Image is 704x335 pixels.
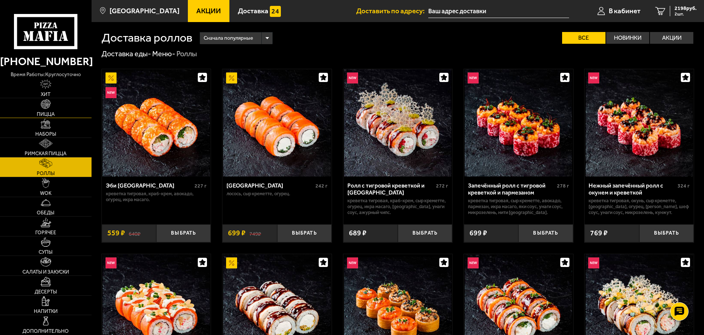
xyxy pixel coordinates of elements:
[226,182,314,189] div: [GEOGRAPHIC_DATA]
[609,7,640,14] span: В кабинет
[398,224,452,242] button: Выбрать
[249,229,261,237] s: 749 ₽
[428,4,569,18] span: улица Лёни Голикова, 86
[639,224,694,242] button: Выбрать
[226,191,328,197] p: лосось, Сыр креметте, огурец.
[106,87,117,98] img: Новинка
[347,72,358,83] img: Новинка
[464,69,573,177] a: НовинкаЗапечённый ролл с тигровой креветкой и пармезаном
[343,69,453,177] a: НовинкаРолл с тигровой креветкой и Гуакамоле
[196,7,221,14] span: Акции
[103,69,210,177] img: Эби Калифорния
[650,32,693,44] label: Акции
[106,72,117,83] img: Акционный
[39,250,53,255] span: Супы
[35,289,57,295] span: Десерты
[606,32,650,44] label: Новинки
[101,32,192,44] h1: Доставка роллов
[589,198,690,215] p: креветка тигровая, окунь, Сыр креметте, [GEOGRAPHIC_DATA], огурец, [PERSON_NAME], шеф соус, унаги...
[589,182,676,196] div: Нежный запечённый ролл с окунем и креветкой
[518,224,573,242] button: Выбрать
[101,49,151,58] a: Доставка еды-
[176,49,197,59] div: Роллы
[588,257,599,268] img: Новинка
[315,183,328,189] span: 242 г
[152,49,175,58] a: Меню-
[277,224,332,242] button: Выбрать
[347,182,435,196] div: Ролл с тигровой креветкой и [GEOGRAPHIC_DATA]
[107,229,125,237] span: 559 ₽
[226,72,237,83] img: Акционный
[468,72,479,83] img: Новинка
[469,229,487,237] span: 699 ₽
[204,31,253,45] span: Сначала популярные
[468,198,569,215] p: креветка тигровая, Сыр креметте, авокадо, пармезан, икра масаго, яки соус, унаги соус, микрозелен...
[35,132,56,137] span: Наборы
[226,257,237,268] img: Акционный
[347,198,449,215] p: креветка тигровая, краб-крем, Сыр креметте, огурец, икра масаго, [GEOGRAPHIC_DATA], унаги соус, а...
[228,229,246,237] span: 699 ₽
[465,69,572,177] img: Запечённый ролл с тигровой креветкой и пармезаном
[557,183,569,189] span: 278 г
[35,230,56,235] span: Горячее
[37,112,55,117] span: Пицца
[590,229,608,237] span: 769 ₽
[40,191,51,196] span: WOK
[223,69,330,177] img: Филадельфия
[588,72,599,83] img: Новинка
[34,309,58,314] span: Напитки
[436,183,448,189] span: 272 г
[678,183,690,189] span: 324 г
[428,4,569,18] input: Ваш адрес доставки
[106,191,207,203] p: креветка тигровая, краб-крем, авокадо, огурец, икра масаго.
[562,32,605,44] label: Все
[238,7,268,14] span: Доставка
[349,229,367,237] span: 689 ₽
[344,69,451,177] img: Ролл с тигровой креветкой и Гуакамоле
[106,257,117,268] img: Новинка
[586,69,693,177] img: Нежный запечённый ролл с окунем и креветкой
[110,7,179,14] span: [GEOGRAPHIC_DATA]
[37,171,55,176] span: Роллы
[129,229,140,237] s: 640 ₽
[270,6,281,17] img: 15daf4d41897b9f0e9f617042186c801.svg
[585,69,694,177] a: НовинкаНежный запечённый ролл с окунем и креветкой
[37,210,54,215] span: Обеды
[106,182,193,189] div: Эби [GEOGRAPHIC_DATA]
[222,69,332,177] a: АкционныйФиладельфия
[156,224,211,242] button: Выбрать
[25,151,67,156] span: Римская пицца
[347,257,358,268] img: Новинка
[356,7,428,14] span: Доставить по адресу:
[22,329,69,334] span: Дополнительно
[675,6,697,11] span: 2198 руб.
[468,257,479,268] img: Новинка
[41,92,50,97] span: Хит
[468,182,555,196] div: Запечённый ролл с тигровой креветкой и пармезаном
[102,69,211,177] a: АкционныйНовинкаЭби Калифорния
[675,12,697,16] span: 2 шт.
[194,183,207,189] span: 227 г
[22,270,69,275] span: Салаты и закуски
